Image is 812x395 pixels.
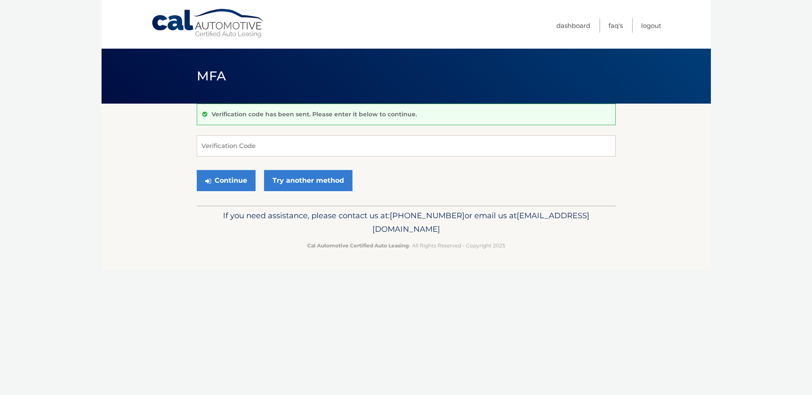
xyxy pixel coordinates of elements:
a: Try another method [264,170,352,191]
a: Dashboard [556,19,590,33]
input: Verification Code [197,135,616,156]
span: [EMAIL_ADDRESS][DOMAIN_NAME] [372,211,589,234]
a: FAQ's [608,19,623,33]
button: Continue [197,170,256,191]
span: MFA [197,68,226,84]
span: [PHONE_NUMBER] [390,211,465,220]
a: Logout [641,19,661,33]
a: Cal Automotive [151,8,265,38]
p: Verification code has been sent. Please enter it below to continue. [212,110,417,118]
p: If you need assistance, please contact us at: or email us at [202,209,610,236]
p: - All Rights Reserved - Copyright 2025 [202,241,610,250]
strong: Cal Automotive Certified Auto Leasing [307,242,409,249]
